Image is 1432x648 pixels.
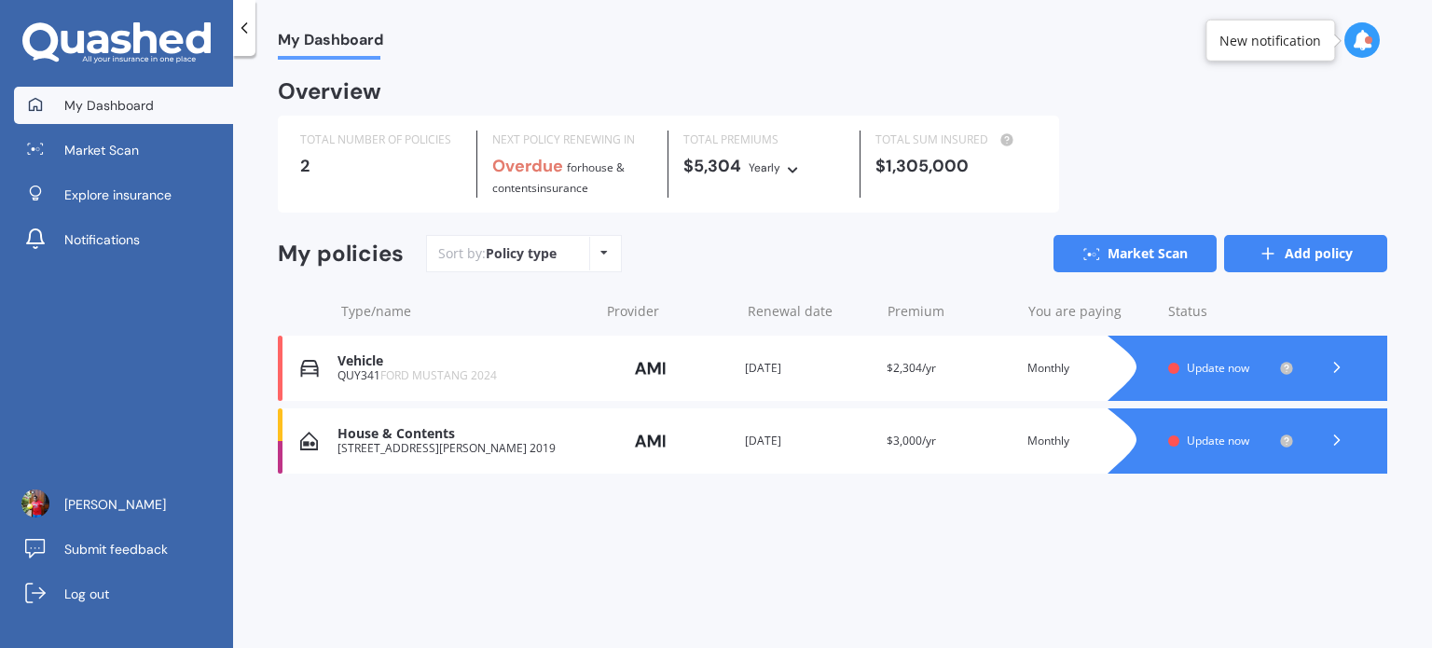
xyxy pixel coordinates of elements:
[748,302,874,321] div: Renewal date
[887,360,936,376] span: $2,304/yr
[1028,302,1154,321] div: You are paying
[14,87,233,124] a: My Dashboard
[21,489,49,517] img: ACg8ocK5cIpldLZaa7kfVvge7Chq1VRdEsmKDJdE9Kzb6AhFB9ai0zPh=s96-c
[278,241,404,268] div: My policies
[1053,235,1217,272] a: Market Scan
[64,495,166,514] span: [PERSON_NAME]
[486,244,557,263] div: Policy type
[278,31,383,56] span: My Dashboard
[745,359,871,378] div: [DATE]
[341,302,592,321] div: Type/name
[604,351,697,386] img: AMI
[14,531,233,568] a: Submit feedback
[14,131,233,169] a: Market Scan
[300,131,461,149] div: TOTAL NUMBER OF POLICIES
[683,157,845,177] div: $5,304
[337,353,589,369] div: Vehicle
[64,585,109,603] span: Log out
[492,155,563,177] b: Overdue
[607,302,733,321] div: Provider
[1224,235,1387,272] a: Add policy
[337,426,589,442] div: House & Contents
[300,432,318,450] img: House & Contents
[875,157,1037,175] div: $1,305,000
[438,244,557,263] div: Sort by:
[1187,433,1249,448] span: Update now
[887,433,936,448] span: $3,000/yr
[14,176,233,214] a: Explore insurance
[278,82,381,101] div: Overview
[492,131,654,149] div: NEXT POLICY RENEWING IN
[64,540,168,558] span: Submit feedback
[380,367,497,383] span: FORD MUSTANG 2024
[64,141,139,159] span: Market Scan
[1027,432,1153,450] div: Monthly
[300,359,319,378] img: Vehicle
[1168,302,1294,321] div: Status
[337,369,589,382] div: QUY341
[64,186,172,204] span: Explore insurance
[300,157,461,175] div: 2
[749,159,780,177] div: Yearly
[1027,359,1153,378] div: Monthly
[683,131,845,149] div: TOTAL PREMIUMS
[604,423,697,459] img: AMI
[1187,360,1249,376] span: Update now
[14,486,233,523] a: [PERSON_NAME]
[337,442,589,455] div: [STREET_ADDRESS][PERSON_NAME] 2019
[14,575,233,613] a: Log out
[64,96,154,115] span: My Dashboard
[14,221,233,258] a: Notifications
[875,131,1037,149] div: TOTAL SUM INSURED
[64,230,140,249] span: Notifications
[745,432,871,450] div: [DATE]
[1219,31,1321,49] div: New notification
[888,302,1013,321] div: Premium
